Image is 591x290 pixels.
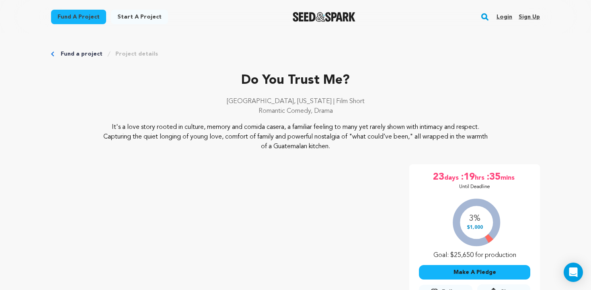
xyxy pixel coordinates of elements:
[433,171,444,184] span: 23
[61,50,103,58] a: Fund a project
[51,50,540,58] div: Breadcrumb
[497,10,512,23] a: Login
[459,184,490,190] p: Until Deadline
[501,171,516,184] span: mins
[444,171,460,184] span: days
[100,122,491,151] p: It's a love story rooted in culture, memory and comida casera, a familiar feeling to many yet rar...
[564,263,583,282] div: Open Intercom Messenger
[519,10,540,23] a: Sign up
[486,171,501,184] span: :35
[111,10,168,24] a: Start a project
[51,10,106,24] a: Fund a project
[115,50,158,58] a: Project details
[51,71,540,90] p: Do You Trust Me?
[293,12,356,22] a: Seed&Spark Homepage
[51,97,540,106] p: [GEOGRAPHIC_DATA], [US_STATE] | Film Short
[475,171,486,184] span: hrs
[419,265,530,280] button: Make A Pledge
[51,106,540,116] p: Romantic Comedy, Drama
[293,12,356,22] img: Seed&Spark Logo Dark Mode
[460,171,475,184] span: :19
